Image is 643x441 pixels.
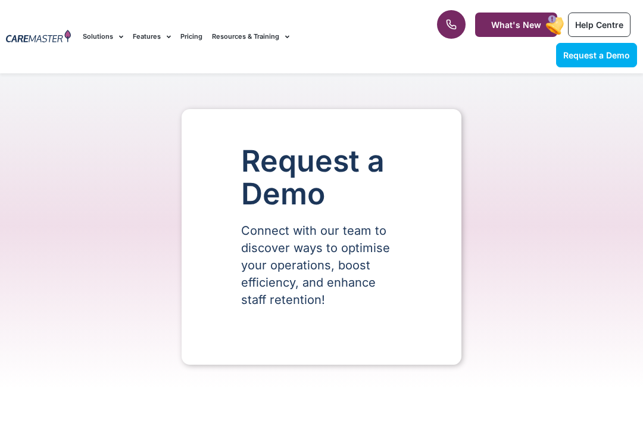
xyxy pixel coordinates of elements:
a: Pricing [180,17,202,57]
a: Resources & Training [212,17,289,57]
span: Request a Demo [563,50,630,60]
a: Request a Demo [556,43,637,67]
p: Connect with our team to discover ways to optimise your operations, boost efficiency, and enhance... [241,222,402,309]
nav: Menu [83,17,410,57]
a: Solutions [83,17,123,57]
h1: Request a Demo [241,145,402,210]
a: Help Centre [568,13,630,37]
img: CareMaster Logo [6,30,71,44]
span: Help Centre [575,20,623,30]
span: What's New [491,20,541,30]
a: Features [133,17,171,57]
a: What's New [475,13,557,37]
